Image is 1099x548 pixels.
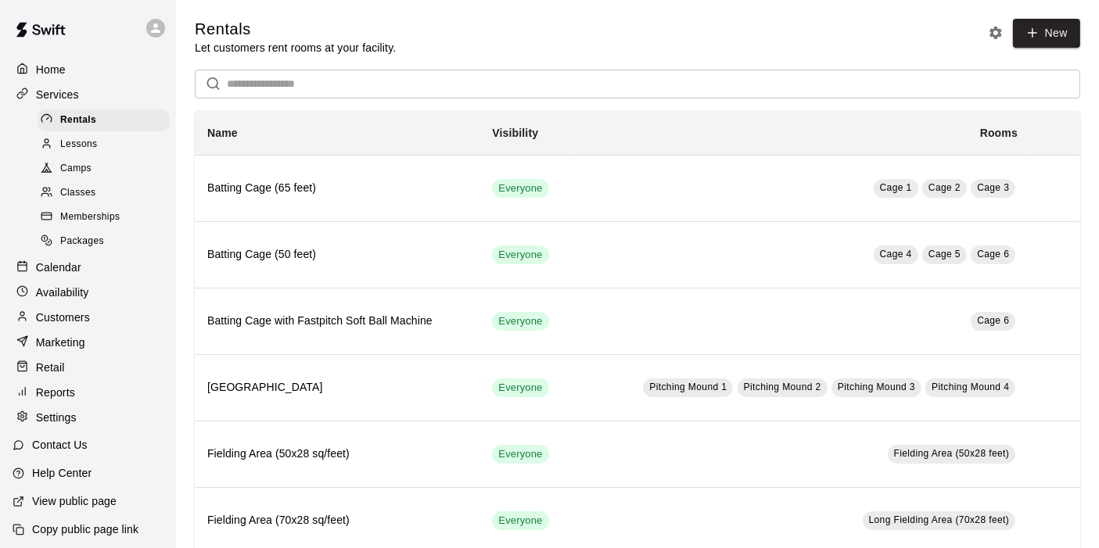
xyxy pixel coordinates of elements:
span: Cage 2 [928,182,961,193]
a: Classes [38,181,176,206]
button: Rental settings [984,21,1007,45]
span: Everyone [492,514,548,528]
a: Services [13,83,163,106]
p: Calendar [36,260,81,275]
span: Everyone [492,181,548,196]
span: Fielding Area (50x28 feet) [894,448,1010,459]
span: Cage 4 [880,249,912,260]
span: Rentals [60,113,96,128]
b: Rooms [980,127,1018,139]
h6: Batting Cage (65 feet) [207,180,467,197]
p: Help Center [32,465,92,481]
span: Everyone [492,447,548,462]
h6: Fielding Area (50x28 sq/feet) [207,446,467,463]
span: Lessons [60,137,98,152]
div: This service is visible to all of your customers [492,511,548,530]
h6: Batting Cage with Fastpitch Soft Ball Machine [207,313,467,330]
span: Everyone [492,314,548,329]
h6: [GEOGRAPHIC_DATA] [207,379,467,396]
span: Memberships [60,210,120,225]
a: Retail [13,356,163,379]
span: Cage 1 [880,182,912,193]
div: This service is visible to all of your customers [492,245,548,264]
h5: Rentals [195,19,396,40]
p: Reports [36,385,75,400]
b: Name [207,127,238,139]
span: Pitching Mound 4 [932,381,1009,392]
h6: Batting Cage (50 feet) [207,246,467,263]
a: Home [13,58,163,81]
span: Cage 5 [928,249,961,260]
p: Services [36,87,79,102]
span: Pitching Mound 1 [649,381,727,392]
div: This service is visible to all of your customers [492,179,548,198]
span: Camps [60,161,92,177]
p: Marketing [36,335,85,350]
p: Retail [36,360,65,375]
span: Cage 6 [977,315,1009,326]
h6: Fielding Area (70x28 sq/feet) [207,512,467,529]
span: Cage 3 [977,182,1009,193]
span: Long Fielding Area (70x28 feet) [869,514,1010,525]
div: This service is visible to all of your customers [492,312,548,331]
a: Marketing [13,331,163,354]
span: Everyone [492,248,548,263]
span: Pitching Mound 3 [838,381,915,392]
div: Lessons [38,134,170,156]
a: Settings [13,406,163,429]
span: Everyone [492,381,548,396]
div: Classes [38,182,170,204]
span: Pitching Mound 2 [744,381,821,392]
p: Customers [36,310,90,325]
div: Memberships [38,206,170,228]
div: Camps [38,158,170,180]
p: Copy public page link [32,521,138,537]
a: Packages [38,230,176,254]
a: Reports [13,381,163,404]
a: Memberships [38,206,176,230]
div: Rentals [38,109,170,131]
span: Cage 6 [977,249,1009,260]
span: Classes [60,185,95,201]
div: This service is visible to all of your customers [492,378,548,397]
a: Rentals [38,108,176,132]
p: Home [36,62,66,77]
a: New [1013,19,1080,48]
a: Camps [38,157,176,181]
p: Settings [36,410,77,425]
a: Calendar [13,256,163,279]
a: Customers [13,306,163,329]
p: Contact Us [32,437,88,453]
p: View public page [32,493,117,509]
a: Lessons [38,132,176,156]
span: Packages [60,234,104,249]
b: Visibility [492,127,538,139]
div: Packages [38,231,170,253]
p: Let customers rent rooms at your facility. [195,40,396,56]
div: This service is visible to all of your customers [492,445,548,464]
a: Availability [13,281,163,304]
p: Availability [36,285,89,300]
